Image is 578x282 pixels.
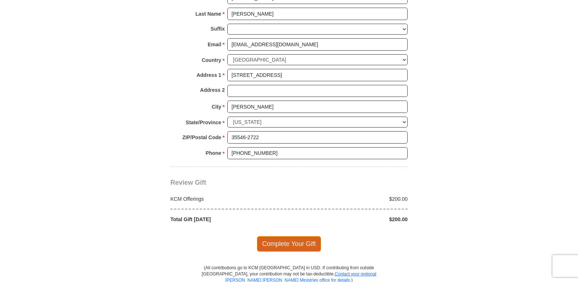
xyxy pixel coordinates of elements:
[289,216,412,223] div: $200.00
[167,216,289,223] div: Total Gift [DATE]
[196,9,221,19] strong: Last Name
[202,55,221,65] strong: Country
[167,195,289,203] div: KCM Offerings
[208,39,221,50] strong: Email
[212,102,221,112] strong: City
[257,236,321,251] span: Complete Your Gift
[211,24,225,34] strong: Suffix
[182,132,221,142] strong: ZIP/Postal Code
[289,195,412,203] div: $200.00
[186,117,221,128] strong: State/Province
[200,85,225,95] strong: Address 2
[206,148,221,158] strong: Phone
[170,179,206,186] span: Review Gift
[197,70,221,80] strong: Address 1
